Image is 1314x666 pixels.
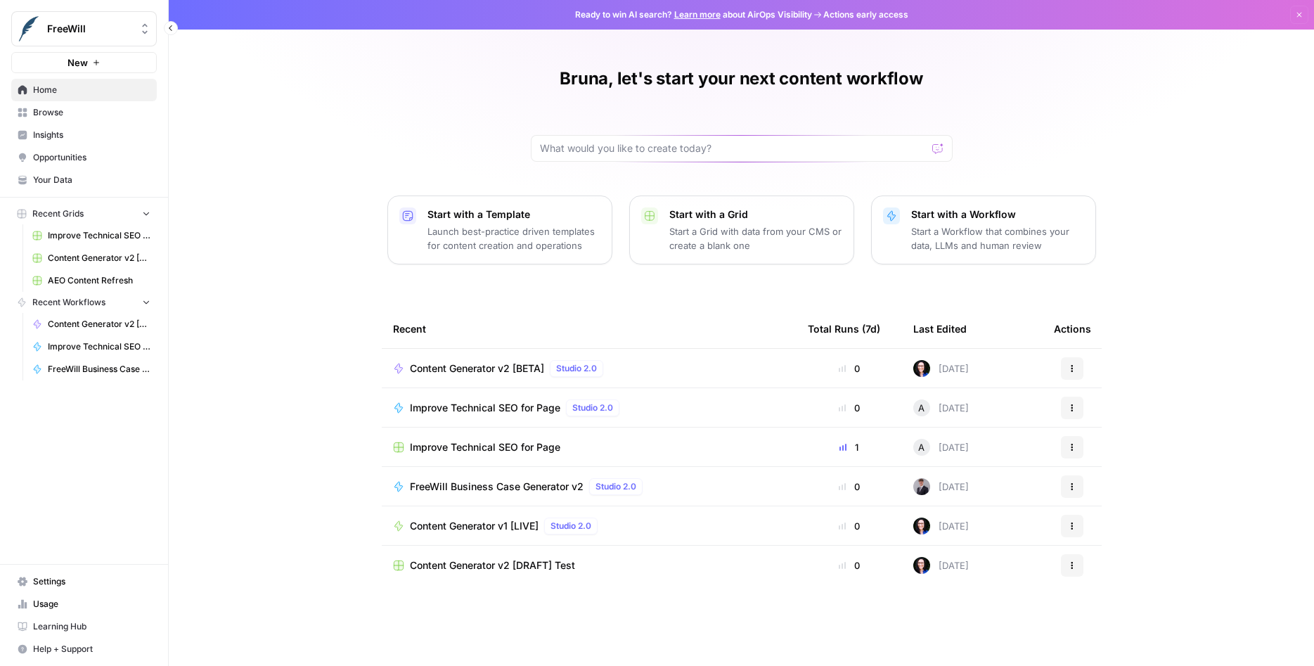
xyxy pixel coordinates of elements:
[48,252,150,264] span: Content Generator v2 [DRAFT] Test
[33,643,150,655] span: Help + Support
[913,360,969,377] div: [DATE]
[572,402,613,414] span: Studio 2.0
[913,557,969,574] div: [DATE]
[48,340,150,353] span: Improve Technical SEO for Page
[48,363,150,376] span: FreeWill Business Case Generator v2
[629,196,854,264] button: Start with a GridStart a Grid with data from your CMS or create a blank one
[33,129,150,141] span: Insights
[808,558,891,572] div: 0
[913,309,967,348] div: Last Edited
[540,141,927,155] input: What would you like to create today?
[595,480,636,493] span: Studio 2.0
[427,207,600,222] p: Start with a Template
[11,124,157,146] a: Insights
[410,361,544,376] span: Content Generator v2 [BETA]
[26,335,157,358] a: Improve Technical SEO for Page
[913,518,930,534] img: qbv1ulvrwtta9e8z8l6qv22o0bxd
[393,558,785,572] a: Content Generator v2 [DRAFT] Test
[669,207,842,222] p: Start with a Grid
[16,16,41,41] img: FreeWill Logo
[911,207,1084,222] p: Start with a Workflow
[913,399,969,416] div: [DATE]
[33,174,150,186] span: Your Data
[560,68,922,90] h1: Bruna, let's start your next content workflow
[575,8,812,21] span: Ready to win AI search? about AirOps Visibility
[808,309,880,348] div: Total Runs (7d)
[11,292,157,313] button: Recent Workflows
[410,440,560,454] span: Improve Technical SEO for Page
[410,519,539,533] span: Content Generator v1 [LIVE]
[1054,309,1091,348] div: Actions
[33,84,150,96] span: Home
[26,269,157,292] a: AEO Content Refresh
[913,478,930,495] img: 7iywmhujuwbtkn7cz9j8dub3fx6c
[11,146,157,169] a: Opportunities
[11,79,157,101] a: Home
[911,224,1084,252] p: Start a Workflow that combines your data, LLMs and human review
[393,440,785,454] a: Improve Technical SEO for Page
[913,439,969,456] div: [DATE]
[808,401,891,415] div: 0
[918,440,925,454] span: A
[33,598,150,610] span: Usage
[913,360,930,377] img: qbv1ulvrwtta9e8z8l6qv22o0bxd
[808,519,891,533] div: 0
[67,56,88,70] span: New
[33,575,150,588] span: Settings
[32,296,105,309] span: Recent Workflows
[47,22,132,36] span: FreeWill
[11,101,157,124] a: Browse
[11,169,157,191] a: Your Data
[11,615,157,638] a: Learning Hub
[11,593,157,615] a: Usage
[808,361,891,376] div: 0
[913,557,930,574] img: qbv1ulvrwtta9e8z8l6qv22o0bxd
[669,224,842,252] p: Start a Grid with data from your CMS or create a blank one
[11,570,157,593] a: Settings
[808,440,891,454] div: 1
[33,106,150,119] span: Browse
[913,518,969,534] div: [DATE]
[556,362,597,375] span: Studio 2.0
[11,11,157,46] button: Workspace: FreeWill
[26,224,157,247] a: Improve Technical SEO for Page
[393,309,785,348] div: Recent
[674,9,721,20] a: Learn more
[11,638,157,660] button: Help + Support
[48,274,150,287] span: AEO Content Refresh
[33,151,150,164] span: Opportunities
[808,480,891,494] div: 0
[393,399,785,416] a: Improve Technical SEO for PageStudio 2.0
[393,478,785,495] a: FreeWill Business Case Generator v2Studio 2.0
[410,558,575,572] span: Content Generator v2 [DRAFT] Test
[32,207,84,220] span: Recent Grids
[550,520,591,532] span: Studio 2.0
[33,620,150,633] span: Learning Hub
[387,196,612,264] button: Start with a TemplateLaunch best-practice driven templates for content creation and operations
[918,401,925,415] span: A
[427,224,600,252] p: Launch best-practice driven templates for content creation and operations
[11,52,157,73] button: New
[48,229,150,242] span: Improve Technical SEO for Page
[410,480,584,494] span: FreeWill Business Case Generator v2
[26,247,157,269] a: Content Generator v2 [DRAFT] Test
[48,318,150,331] span: Content Generator v2 [BETA]
[871,196,1096,264] button: Start with a WorkflowStart a Workflow that combines your data, LLMs and human review
[913,478,969,495] div: [DATE]
[393,518,785,534] a: Content Generator v1 [LIVE]Studio 2.0
[11,203,157,224] button: Recent Grids
[393,360,785,377] a: Content Generator v2 [BETA]Studio 2.0
[26,313,157,335] a: Content Generator v2 [BETA]
[26,358,157,380] a: FreeWill Business Case Generator v2
[410,401,560,415] span: Improve Technical SEO for Page
[823,8,908,21] span: Actions early access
